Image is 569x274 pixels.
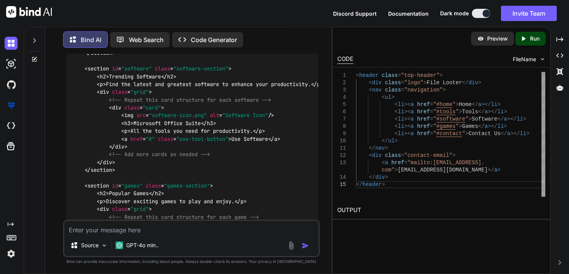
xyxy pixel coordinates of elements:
span: >< [404,123,411,129]
div: 5 [337,101,346,108]
span: " [433,130,436,137]
span: < [395,109,398,115]
span: </ [478,123,485,129]
span: "use-tool-button" [176,135,228,142]
span: > [497,101,501,108]
span: </ > [311,81,323,88]
span: #home [436,101,452,108]
span: > [469,116,472,122]
span: a [411,130,414,137]
span: href [417,116,430,122]
span: Contact Us [469,130,501,137]
span: "contact-email" [404,152,452,158]
span: Games [462,123,478,129]
span: Dark mode [440,10,469,17]
span: </ > [97,159,115,166]
span: div [115,143,124,150]
span: > [392,94,395,100]
span: > [523,116,526,122]
span: " [433,116,436,122]
div: 3 [337,86,346,94]
span: </ > [149,190,164,197]
span: li [398,130,405,137]
div: 4 [337,94,346,101]
span: li [398,109,405,115]
span: section [88,65,109,72]
span: > [527,130,530,137]
span: >< [404,130,411,137]
span: "grid" [130,206,149,213]
span: id [112,182,118,189]
span: a [485,123,488,129]
span: < > [97,73,109,80]
span: li [517,116,523,122]
span: a [411,109,414,115]
span: </ [356,181,363,188]
span: > [424,80,427,86]
span: p [100,198,103,205]
span: > [385,174,388,180]
div: 8 [337,123,346,130]
div: CODE [337,55,353,64]
span: p [241,198,244,205]
span: < > [121,120,133,127]
img: attachment [287,241,296,250]
img: preview [477,35,484,42]
span: > [459,109,462,115]
img: GPT-4o mini [115,241,123,249]
button: Invite Team [501,6,557,21]
div: 15 [337,181,346,188]
span: a [478,101,481,108]
span: a [411,116,414,122]
span: [EMAIL_ADDRESS][DOMAIN_NAME] [398,167,488,173]
span: div [103,159,112,166]
div: 9 [337,130,346,137]
span: a [485,109,488,115]
p: Source [81,241,99,249]
span: </ [478,109,485,115]
span: Home [459,101,472,108]
span: id [112,65,118,72]
span: > [465,130,468,137]
span: > [459,123,462,129]
span: < = = /> [121,112,274,119]
button: Discord Support [333,10,377,18]
span: "mailto:[EMAIL_ADDRESS]. [408,160,485,166]
span: < = = > [85,182,213,189]
span: li [497,123,504,129]
span: < [369,87,372,93]
span: > [497,167,501,173]
span: a [274,135,277,142]
span: " [453,101,456,108]
span: Tools [462,109,478,115]
img: Bind AI [6,6,52,18]
span: < = = > [121,135,231,142]
span: li [497,109,504,115]
span: href [417,130,430,137]
span: #contact [436,130,462,137]
span: href [392,160,405,166]
span: "grid" [130,89,149,96]
span: li [491,101,497,108]
span: > [395,167,398,173]
span: class [158,135,173,142]
span: Discord Support [333,10,377,17]
p: Bind AI [81,35,101,44]
span: <!-- Add more cards as needed --> [109,151,210,158]
span: > [395,138,398,144]
div: 6 [337,108,346,116]
span: #software [436,116,465,122]
p: Run [530,35,540,42]
span: a [124,135,127,142]
span: < [395,130,398,137]
p: Web Search [129,35,164,44]
span: = [430,116,433,122]
span: nav [372,87,382,93]
span: href [417,101,430,108]
span: li [520,130,527,137]
span: class [124,104,140,111]
span: ></ [481,101,491,108]
span: < = > [97,206,152,213]
span: Documentation [388,10,429,17]
span: img [124,112,133,119]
